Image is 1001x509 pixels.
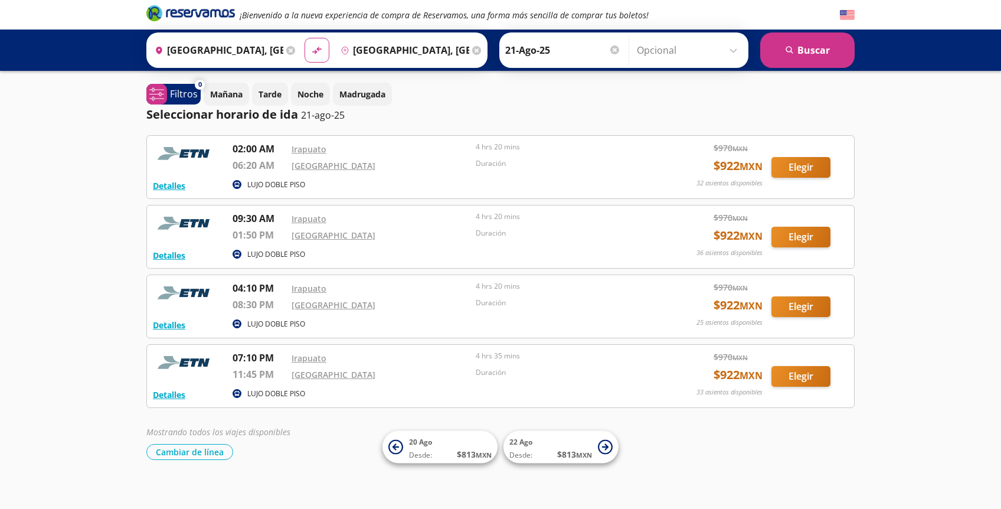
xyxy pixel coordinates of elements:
span: $ 970 [714,211,748,224]
a: [GEOGRAPHIC_DATA] [292,160,375,171]
span: $ 922 [714,296,763,314]
img: RESERVAMOS [153,281,218,305]
small: MXN [740,230,763,243]
p: 36 asientos disponibles [696,248,763,258]
button: Tarde [252,83,288,106]
button: 20 AgoDesde:$813MXN [382,431,498,464]
span: $ 970 [714,281,748,293]
p: 4 hrs 20 mins [476,142,654,152]
p: Duración [476,158,654,169]
input: Elegir Fecha [505,35,621,65]
button: Elegir [771,296,830,317]
p: Madrugada [339,88,385,100]
span: $ 970 [714,351,748,363]
input: Buscar Origen [150,35,283,65]
p: 21-ago-25 [301,108,345,122]
button: Madrugada [333,83,392,106]
a: Irapuato [292,213,326,224]
span: $ 813 [557,448,592,461]
em: Mostrando todos los viajes disponibles [146,426,290,438]
span: $ 922 [714,227,763,244]
p: 01:50 PM [233,228,286,242]
a: Irapuato [292,283,326,294]
p: 25 asientos disponibles [696,318,763,328]
p: LUJO DOBLE PISO [247,249,305,260]
p: 06:20 AM [233,158,286,172]
p: 02:00 AM [233,142,286,156]
small: MXN [476,451,492,459]
p: 4 hrs 20 mins [476,281,654,292]
p: 11:45 PM [233,367,286,381]
button: Detalles [153,249,185,262]
p: LUJO DOBLE PISO [247,180,305,190]
p: Duración [476,367,654,378]
input: Opcional [637,35,742,65]
button: Elegir [771,227,830,247]
p: 4 hrs 20 mins [476,211,654,222]
button: Detalles [153,180,185,192]
button: English [840,8,855,22]
small: MXN [576,451,592,459]
p: 09:30 AM [233,211,286,226]
a: [GEOGRAPHIC_DATA] [292,230,375,241]
p: 32 asientos disponibles [696,178,763,188]
button: 22 AgoDesde:$813MXN [503,431,619,464]
span: Desde: [509,450,532,461]
p: LUJO DOBLE PISO [247,389,305,399]
small: MXN [740,299,763,312]
p: Filtros [170,87,198,101]
button: Buscar [760,32,855,68]
img: RESERVAMOS [153,351,218,374]
button: Noche [291,83,330,106]
p: 08:30 PM [233,298,286,312]
small: MXN [732,144,748,153]
img: RESERVAMOS [153,211,218,235]
input: Buscar Destino [336,35,469,65]
img: RESERVAMOS [153,142,218,165]
small: MXN [740,369,763,382]
small: MXN [732,353,748,362]
span: $ 922 [714,366,763,384]
span: $ 813 [457,448,492,461]
em: ¡Bienvenido a la nueva experiencia de compra de Reservamos, una forma más sencilla de comprar tus... [240,9,649,21]
a: Brand Logo [146,4,235,25]
p: Duración [476,298,654,308]
span: 22 Ago [509,437,532,447]
p: Mañana [210,88,243,100]
p: LUJO DOBLE PISO [247,319,305,329]
span: 0 [198,80,202,90]
button: Detalles [153,389,185,401]
p: 04:10 PM [233,281,286,295]
span: $ 922 [714,157,763,175]
span: $ 970 [714,142,748,154]
small: MXN [732,214,748,223]
a: Irapuato [292,353,326,364]
button: Mañana [204,83,249,106]
p: 4 hrs 35 mins [476,351,654,361]
span: Desde: [409,450,432,461]
small: MXN [740,160,763,173]
a: [GEOGRAPHIC_DATA] [292,369,375,380]
button: Cambiar de línea [146,444,233,460]
span: 20 Ago [409,437,432,447]
p: Seleccionar horario de ida [146,106,298,123]
p: Duración [476,228,654,239]
a: [GEOGRAPHIC_DATA] [292,299,375,311]
i: Brand Logo [146,4,235,22]
a: Irapuato [292,143,326,155]
button: Elegir [771,157,830,178]
button: 0Filtros [146,84,201,105]
p: Noche [297,88,323,100]
button: Detalles [153,319,185,331]
small: MXN [732,283,748,292]
p: 33 asientos disponibles [696,387,763,397]
p: Tarde [259,88,282,100]
button: Elegir [771,366,830,387]
p: 07:10 PM [233,351,286,365]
